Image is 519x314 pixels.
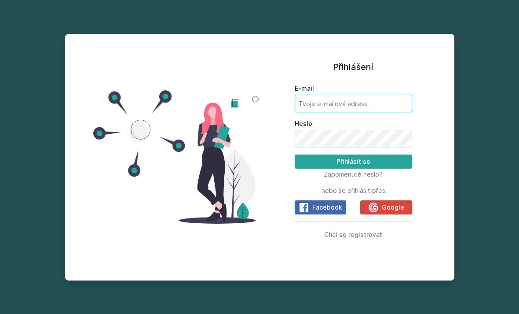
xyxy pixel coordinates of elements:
[295,200,346,214] button: Facebook
[322,186,385,195] span: nebo se přihlásit přes
[295,155,412,169] button: Přihlásit se
[295,60,412,74] h1: Přihlášení
[295,119,412,128] label: Heslo
[324,231,382,238] span: Chci se registrovat
[382,203,404,212] span: Google
[312,203,342,212] span: Facebook
[324,229,382,240] button: Chci se registrovat
[295,84,412,93] label: E-mail
[360,200,412,214] button: Google
[295,95,412,112] input: Tvoje e-mailová adresa
[324,170,383,178] span: Zapomenuté heslo?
